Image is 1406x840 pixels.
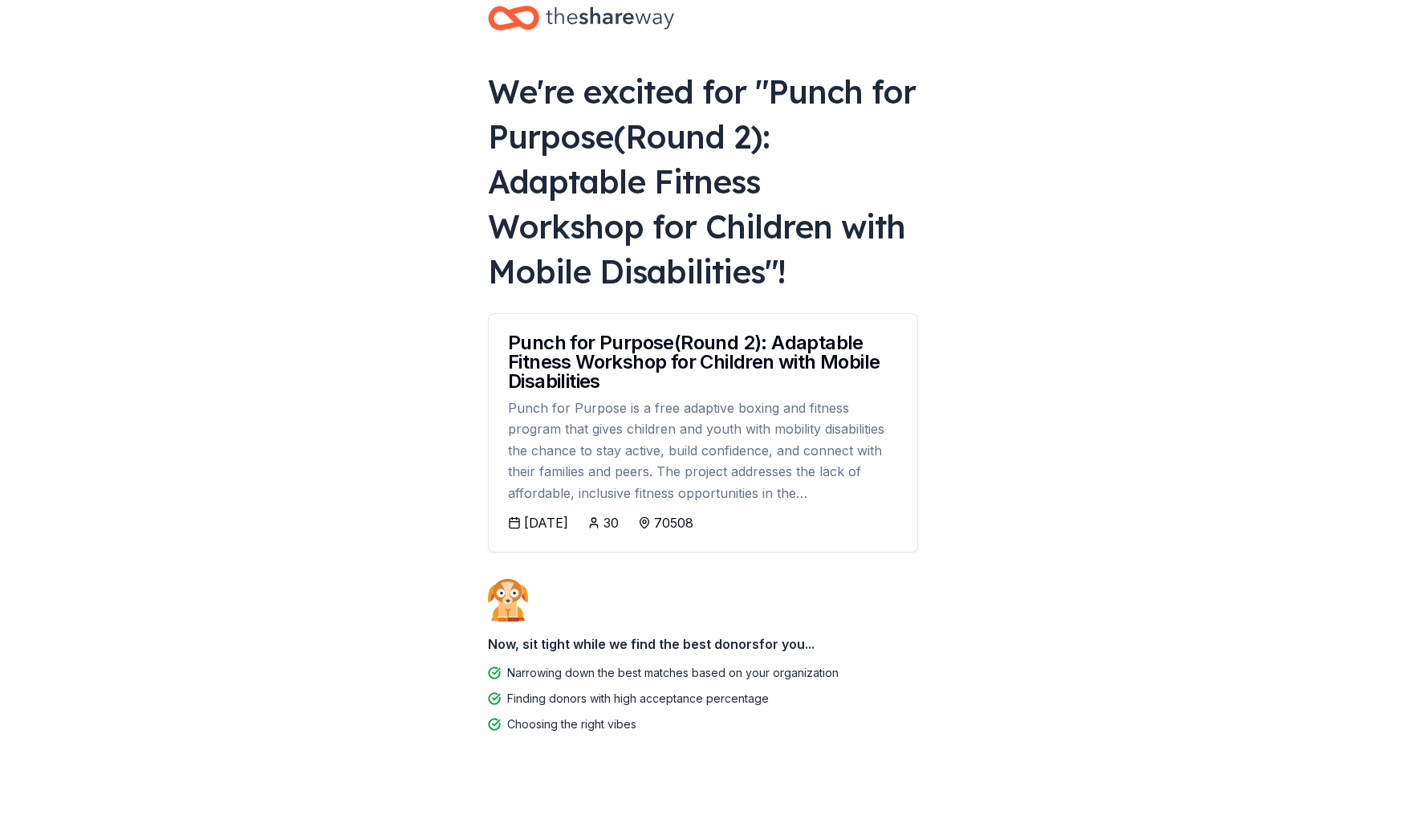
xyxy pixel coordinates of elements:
[508,333,898,391] div: Punch for Purpose(Round 2): Adaptable Fitness Workshop for Children with Mobile Disabilities
[603,513,619,532] div: 30
[507,663,839,683] div: Narrowing down the best matches based on your organization
[488,69,918,294] div: We're excited for " Punch for Purpose(Round 2): Adaptable Fitness Workshop for Children with Mobi...
[508,398,898,504] div: Punch for Purpose is a free adaptive boxing and fitness program that gives children and youth wit...
[507,715,636,734] div: Choosing the right vibes
[507,689,769,708] div: Finding donors with high acceptance percentage
[488,578,528,622] img: Dog waiting patiently
[488,628,918,660] div: Now, sit tight while we find the best donors for you...
[654,513,693,532] div: 70508
[524,513,568,532] div: [DATE]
